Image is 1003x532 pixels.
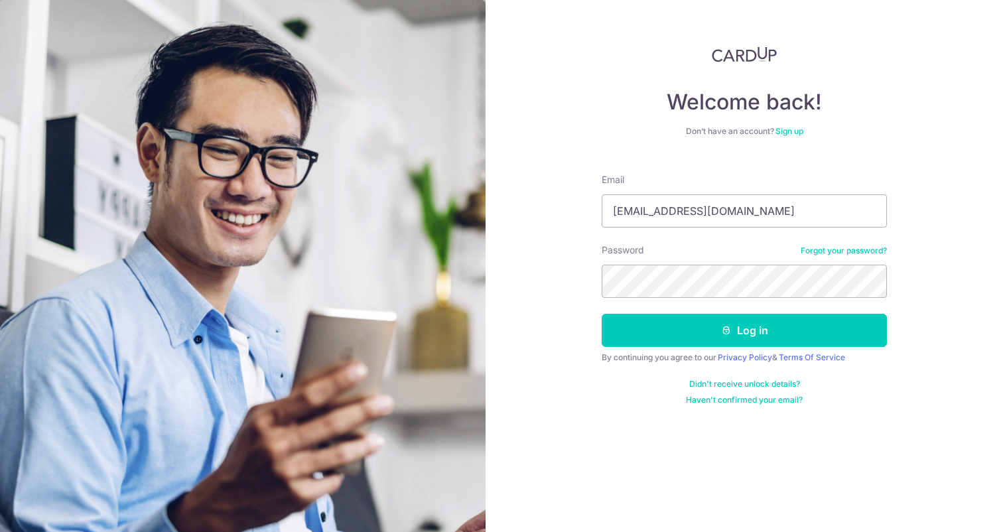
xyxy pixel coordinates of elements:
div: By continuing you agree to our & [602,352,887,363]
label: Password [602,243,644,257]
h4: Welcome back! [602,89,887,115]
div: Don’t have an account? [602,126,887,137]
a: Privacy Policy [718,352,772,362]
button: Log in [602,314,887,347]
label: Email [602,173,624,186]
a: Haven't confirmed your email? [686,395,803,405]
input: Enter your Email [602,194,887,228]
a: Forgot your password? [801,245,887,256]
img: CardUp Logo [712,46,777,62]
a: Terms Of Service [779,352,845,362]
a: Didn't receive unlock details? [689,379,800,389]
a: Sign up [775,126,803,136]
